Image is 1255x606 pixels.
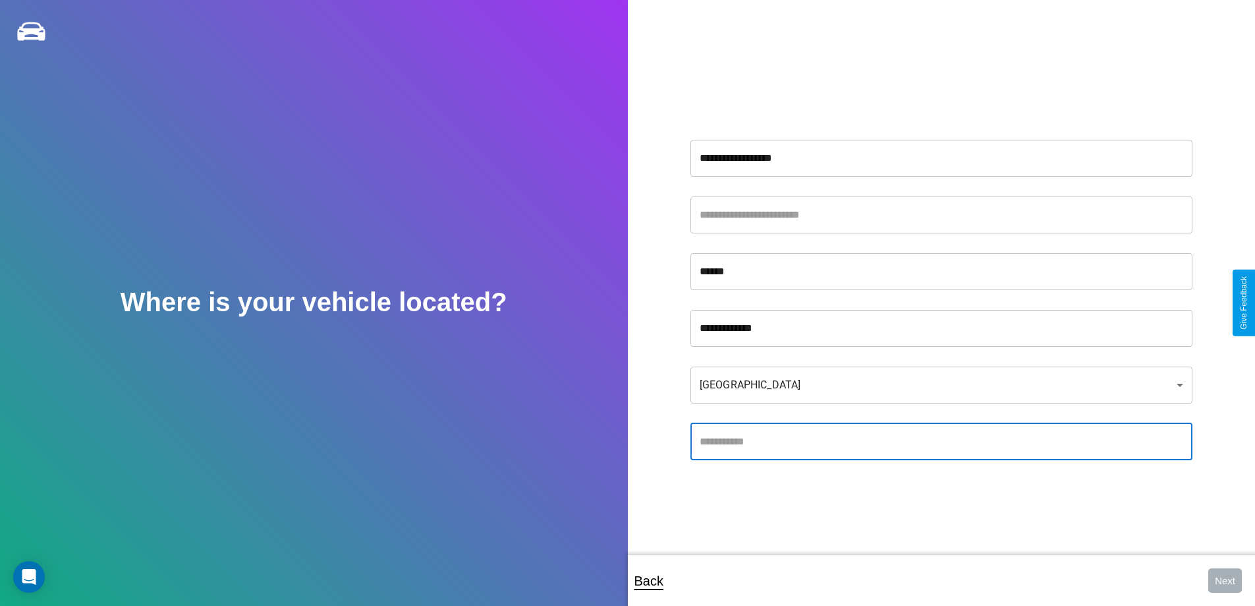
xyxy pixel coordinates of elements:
[1239,276,1248,330] div: Give Feedback
[121,288,507,317] h2: Where is your vehicle located?
[634,569,663,593] p: Back
[13,561,45,593] div: Open Intercom Messenger
[690,367,1192,404] div: [GEOGRAPHIC_DATA]
[1208,568,1242,593] button: Next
